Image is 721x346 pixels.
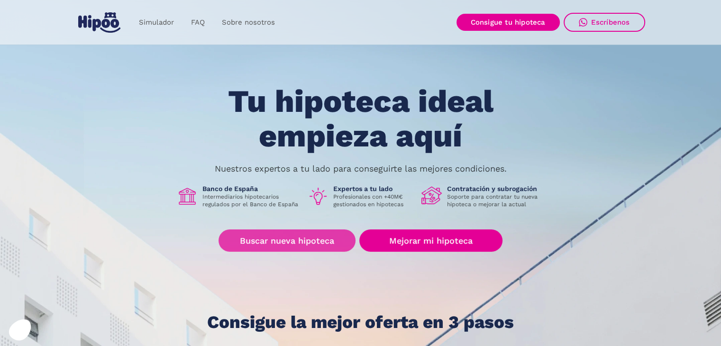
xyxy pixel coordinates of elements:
a: home [76,9,123,36]
p: Intermediarios hipotecarios regulados por el Banco de España [202,193,300,208]
a: Mejorar mi hipoteca [359,229,502,252]
h1: Expertos a tu lado [333,184,414,193]
p: Soporte para contratar tu nueva hipoteca o mejorar la actual [447,193,545,208]
h1: Tu hipoteca ideal empieza aquí [181,84,540,153]
a: Simulador [130,13,183,32]
h1: Banco de España [202,184,300,193]
a: Sobre nosotros [213,13,283,32]
p: Profesionales con +40M€ gestionados en hipotecas [333,193,414,208]
a: Consigue tu hipoteca [456,14,560,31]
a: Escríbenos [564,13,645,32]
h1: Consigue la mejor oferta en 3 pasos [207,313,514,332]
a: Buscar nueva hipoteca [219,229,356,252]
p: Nuestros expertos a tu lado para conseguirte las mejores condiciones. [215,165,507,173]
h1: Contratación y subrogación [447,184,545,193]
div: Escríbenos [591,18,630,27]
a: FAQ [183,13,213,32]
